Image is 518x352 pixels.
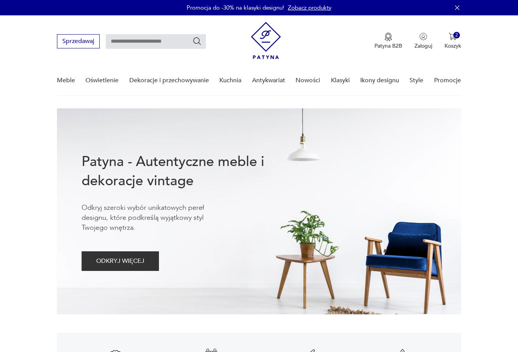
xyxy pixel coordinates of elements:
img: Ikona medalu [384,33,392,41]
a: Meble [57,66,75,95]
a: Antykwariat [252,66,285,95]
a: Nowości [296,66,320,95]
button: ODKRYJ WIĘCEJ [82,251,159,271]
a: Oświetlenie [85,66,119,95]
a: Dekoracje i przechowywanie [129,66,209,95]
a: Klasyki [331,66,350,95]
a: Promocje [434,66,461,95]
button: 2Koszyk [444,33,461,50]
a: ODKRYJ WIĘCEJ [82,259,159,264]
a: Style [409,66,423,95]
img: Ikonka użytkownika [419,33,427,40]
a: Sprzedawaj [57,39,100,45]
a: Zobacz produkty [288,4,331,12]
button: Sprzedawaj [57,34,100,48]
div: 2 [453,32,460,38]
h1: Patyna - Autentyczne meble i dekoracje vintage [82,152,289,191]
p: Zaloguj [414,42,432,50]
button: Zaloguj [414,33,432,50]
a: Ikona medaluPatyna B2B [374,33,402,50]
a: Ikony designu [360,66,399,95]
button: Szukaj [192,37,202,46]
p: Promocja do -30% na klasyki designu! [187,4,284,12]
a: Kuchnia [219,66,241,95]
p: Odkryj szeroki wybór unikatowych pereł designu, które podkreślą wyjątkowy styl Twojego wnętrza. [82,203,228,233]
img: Patyna - sklep z meblami i dekoracjami vintage [251,22,281,59]
img: Ikona koszyka [449,33,456,40]
p: Patyna B2B [374,42,402,50]
button: Patyna B2B [374,33,402,50]
p: Koszyk [444,42,461,50]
